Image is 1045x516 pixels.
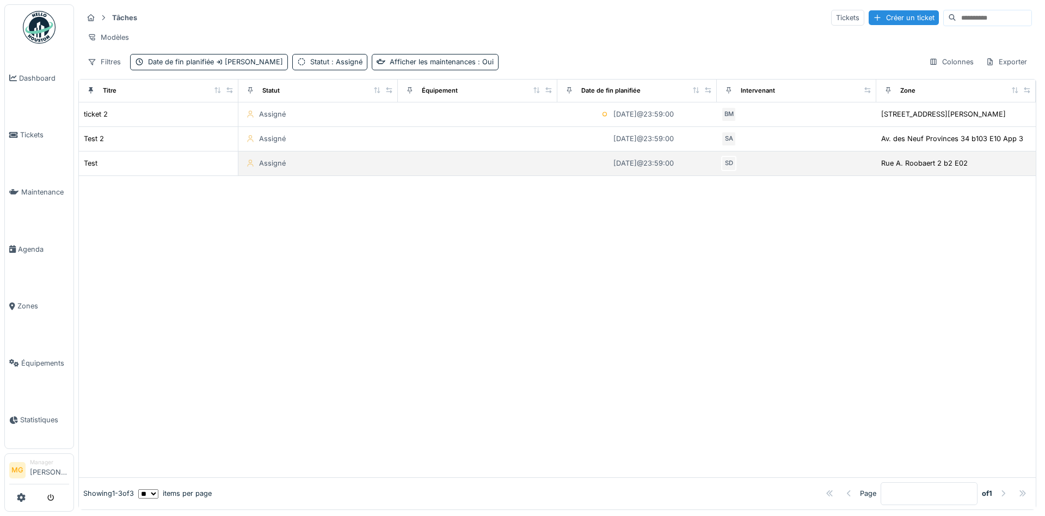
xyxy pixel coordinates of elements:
[5,107,73,164] a: Tickets
[5,221,73,278] a: Agenda
[5,277,73,335] a: Zones
[23,11,56,44] img: Badge_color-CXgf-gQk.svg
[148,57,283,67] div: Date de fin planifiée
[9,458,69,484] a: MG Manager[PERSON_NAME]
[881,133,1023,144] div: Av. des Neuf Provinces 34 b103 E10 App 3
[19,73,69,83] span: Dashboard
[329,58,362,66] span: : Assigné
[981,54,1032,70] div: Exporter
[613,158,674,168] div: [DATE] @ 23:59:00
[881,158,968,168] div: Rue A. Roobaert 2 b2 E02
[17,301,69,311] span: Zones
[422,86,458,95] div: Équipement
[831,10,864,26] div: Tickets
[390,57,494,67] div: Afficher les maintenances
[84,158,97,168] div: Test
[924,54,979,70] div: Colonnes
[900,86,915,95] div: Zone
[9,462,26,478] li: MG
[860,488,876,499] div: Page
[84,109,108,119] div: ticket 2
[741,86,775,95] div: Intervenant
[869,10,939,25] div: Créer un ticket
[476,58,494,66] span: : Oui
[5,50,73,107] a: Dashboard
[103,86,116,95] div: Titre
[83,54,126,70] div: Filtres
[83,488,134,499] div: Showing 1 - 3 of 3
[613,109,674,119] div: [DATE] @ 23:59:00
[21,358,69,368] span: Équipements
[30,458,69,482] li: [PERSON_NAME]
[982,488,992,499] strong: of 1
[721,107,736,122] div: BM
[20,415,69,425] span: Statistiques
[214,58,283,66] span: [PERSON_NAME]
[18,244,69,254] span: Agenda
[259,158,286,168] div: Assigné
[310,57,362,67] div: Statut
[21,187,69,197] span: Maintenance
[138,488,212,499] div: items per page
[5,163,73,221] a: Maintenance
[30,458,69,466] div: Manager
[259,109,286,119] div: Assigné
[581,86,641,95] div: Date de fin planifiée
[5,335,73,392] a: Équipements
[259,133,286,144] div: Assigné
[881,109,1006,119] div: [STREET_ADDRESS][PERSON_NAME]
[262,86,280,95] div: Statut
[84,133,104,144] div: Test 2
[613,133,674,144] div: [DATE] @ 23:59:00
[20,130,69,140] span: Tickets
[721,156,736,171] div: SD
[83,29,134,45] div: Modèles
[5,392,73,449] a: Statistiques
[108,13,142,23] strong: Tâches
[721,131,736,147] div: SA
